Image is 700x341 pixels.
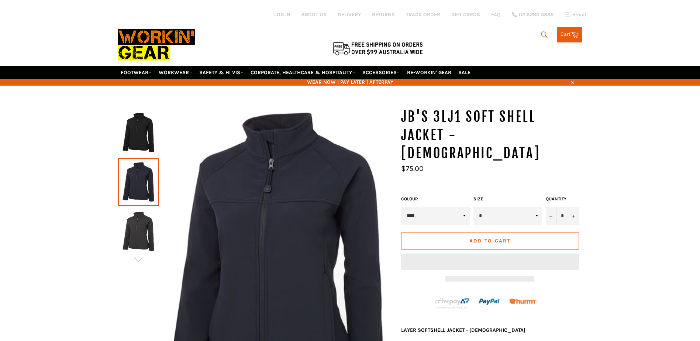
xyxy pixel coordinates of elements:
a: RETURNS [372,11,395,18]
label: COLOUR [401,196,470,202]
strong: LAYER SOFTSHELL JACKET - [DEMOGRAPHIC_DATA] [401,327,525,333]
img: JB'S 3LJ Soft Shell Jacket - LADIES - Workin Gear [121,112,155,153]
label: Size [473,196,542,202]
h1: JB'S 3LJ1 Soft Shell Jacket - [DEMOGRAPHIC_DATA] [401,108,583,163]
a: ACCESSORIES [359,66,403,79]
a: DELIVERY [338,11,361,18]
a: SALE [455,66,473,79]
span: $75.00 [401,164,424,173]
img: paypal.png [479,291,501,313]
button: Increase item quantity by one [568,207,579,225]
img: Workin Gear leaders in Workwear, Safety Boots, PPE, Uniforms. Australia's No.1 in Workwear [118,24,195,66]
span: WEAR NOW | PAY LATER | AFTERPAY [118,79,583,86]
a: WORKWEAR [156,66,195,79]
span: Add to Cart [469,238,510,244]
a: FOOTWEAR [118,66,155,79]
a: FAQ [491,11,501,18]
img: JB'S 3LJ Soft Shell Jacket - LADIES - Workin Gear [121,211,155,252]
a: 02 6280 5885 [512,12,554,17]
button: Reduce item quantity by one [546,207,557,225]
a: Log in [274,11,290,18]
a: ABOUT US [301,11,327,18]
label: Quantity [546,196,579,202]
img: Afterpay-Logo-on-dark-bg_large.png [434,297,470,310]
a: SAFETY & HI VIS [196,66,246,79]
a: GIFT CARDS [451,11,480,18]
img: Flat $9.95 shipping Australia wide [332,41,424,56]
span: Email [572,12,586,17]
a: CORPORATE, HEALTHCARE & HOSPITALITY [248,66,358,79]
a: Email [565,12,586,18]
a: TRACK ORDER [406,11,440,18]
button: Add to Cart [401,232,579,250]
span: 02 6280 5885 [519,12,554,17]
img: Humm_core_logo_RGB-01_300x60px_small_195d8312-4386-4de7-b182-0ef9b6303a37.png [509,299,537,304]
a: RE-WORKIN' GEAR [404,66,454,79]
a: Cart [557,27,582,42]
